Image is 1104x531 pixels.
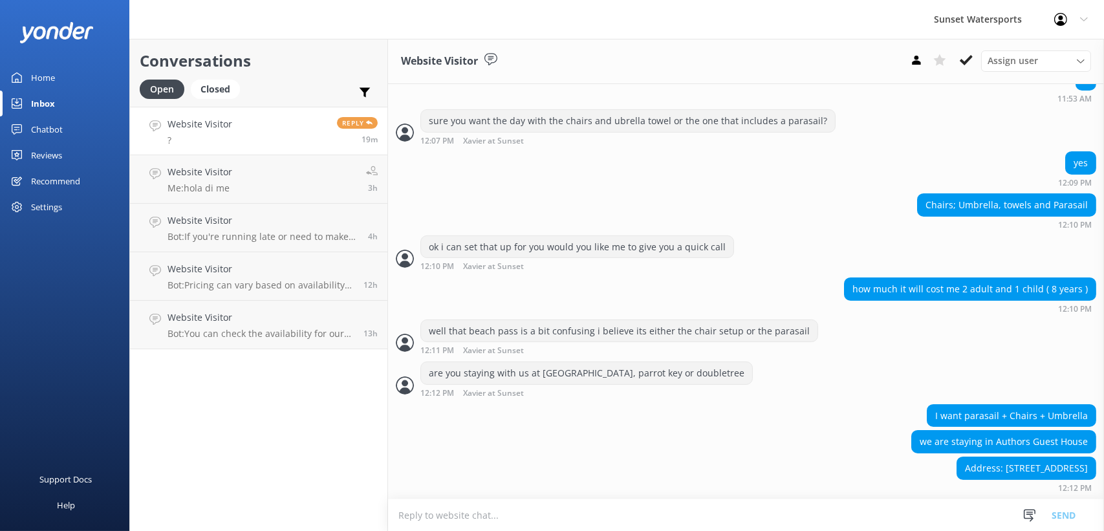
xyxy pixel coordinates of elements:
div: Sep 15 2025 10:53am (UTC -05:00) America/Cancun [1057,94,1096,103]
a: Website Visitor?Reply19m [130,107,387,155]
div: Settings [31,194,62,220]
div: Sep 15 2025 11:12am (UTC -05:00) America/Cancun [420,388,753,398]
a: Website VisitorBot:Pricing can vary based on availability and seasonality. If you're seeing a dif... [130,252,387,301]
strong: 12:12 PM [1058,484,1092,492]
span: Sep 14 2025 09:50pm (UTC -05:00) America/Cancun [363,328,378,339]
span: Sep 14 2025 10:42pm (UTC -05:00) America/Cancun [363,279,378,290]
div: how much it will cost me 2 adult and 1 child ( 8 years ) [845,278,1096,300]
h4: Website Visitor [168,262,354,276]
strong: 11:53 AM [1057,95,1092,103]
strong: 12:09 PM [1058,179,1092,187]
span: Sep 15 2025 06:25am (UTC -05:00) America/Cancun [368,231,378,242]
div: Sep 15 2025 11:11am (UTC -05:00) America/Cancun [420,345,818,355]
a: Website VisitorMe:hola di me3h [130,155,387,204]
span: Xavier at Sunset [463,389,524,398]
p: Bot: You can check the availability for our sunset cruises and book your spot at [URL][DOMAIN_NAM... [168,328,354,340]
div: are you staying with us at [GEOGRAPHIC_DATA], parrot key or doubletree [421,362,752,384]
div: Home [31,65,55,91]
span: Sep 15 2025 08:10am (UTC -05:00) America/Cancun [368,182,378,193]
strong: 12:11 PM [420,347,454,355]
h4: Website Visitor [168,117,232,131]
div: Chairs; Umbrella, towels and Parasail [918,194,1096,216]
a: Open [140,81,191,96]
a: Website VisitorBot:If you're running late or need to make changes to your reservation, please giv... [130,204,387,252]
div: Address: [STREET_ADDRESS] [957,457,1096,479]
div: we are staying in Authors Guest House [912,431,1096,453]
div: Support Docs [40,466,92,492]
div: Sep 15 2025 11:10am (UTC -05:00) America/Cancun [917,220,1096,229]
a: Closed [191,81,246,96]
strong: 12:10 PM [1058,221,1092,229]
div: well that beach pass is a bit confusing i believe its either the chair setup or the parasail [421,320,817,342]
div: Reviews [31,142,62,168]
p: Bot: If you're running late or need to make changes to your reservation, please give our office a... [168,231,358,243]
span: Xavier at Sunset [463,137,524,146]
div: I want parasail + Chairs + Umbrella [927,405,1096,427]
div: Assign User [981,50,1091,71]
p: Me: hola di me [168,182,232,194]
div: Closed [191,80,240,99]
strong: 12:12 PM [420,389,454,398]
div: Sep 15 2025 11:09am (UTC -05:00) America/Cancun [1058,178,1096,187]
span: Assign user [988,54,1038,68]
div: Help [57,492,75,518]
p: Bot: Pricing can vary based on availability and seasonality. If you're seeing a different price a... [168,279,354,291]
div: yes [1066,152,1096,174]
h4: Website Visitor [168,310,354,325]
h4: Website Visitor [168,165,232,179]
span: Xavier at Sunset [463,263,524,271]
a: Website VisitorBot:You can check the availability for our sunset cruises and book your spot at [U... [130,301,387,349]
h3: Website Visitor [401,53,478,70]
div: Open [140,80,184,99]
img: yonder-white-logo.png [19,22,94,43]
strong: 12:07 PM [420,137,454,146]
div: ok i can set that up for you would you like me to give you a quick call [421,236,733,258]
div: sure you want the day with the chairs and ubrella towel or the one that includes a parasail? [421,110,835,132]
div: Sep 15 2025 11:10am (UTC -05:00) America/Cancun [844,304,1096,313]
span: Sep 15 2025 10:53am (UTC -05:00) America/Cancun [362,134,378,145]
strong: 12:10 PM [1058,305,1092,313]
div: Sep 15 2025 11:07am (UTC -05:00) America/Cancun [420,136,836,146]
h2: Conversations [140,49,378,73]
span: Reply [337,117,378,129]
span: Xavier at Sunset [463,347,524,355]
div: Sep 15 2025 11:12am (UTC -05:00) America/Cancun [957,483,1096,492]
div: Sep 15 2025 11:10am (UTC -05:00) America/Cancun [420,261,734,271]
div: Recommend [31,168,80,194]
div: Chatbot [31,116,63,142]
strong: 12:10 PM [420,263,454,271]
h4: Website Visitor [168,213,358,228]
div: Inbox [31,91,55,116]
p: ? [168,135,232,146]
